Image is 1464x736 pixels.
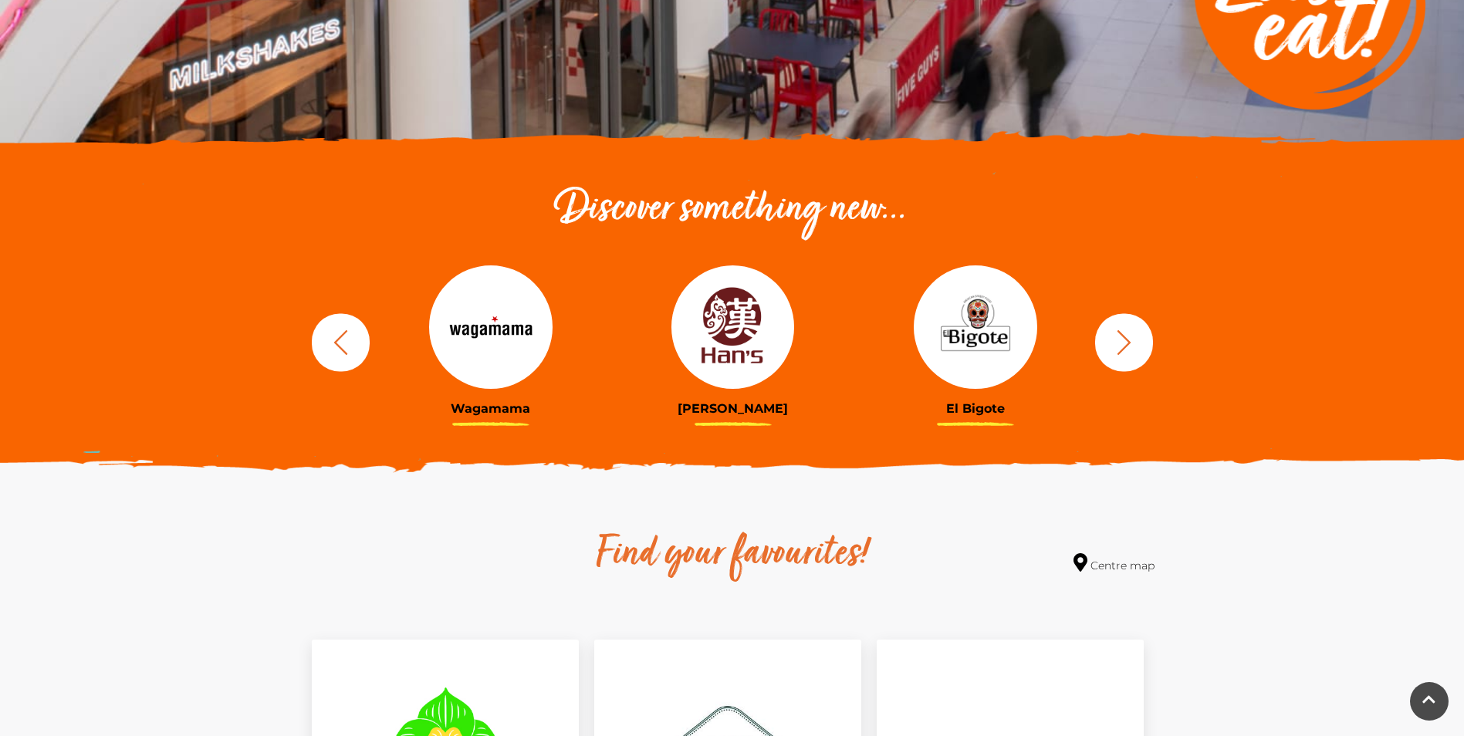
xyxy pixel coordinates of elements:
h3: Wagamama [381,401,600,416]
h2: Discover something new... [304,185,1161,235]
a: Wagamama [381,265,600,416]
a: El Bigote [866,265,1085,416]
h3: [PERSON_NAME] [624,401,843,416]
a: [PERSON_NAME] [624,265,843,416]
a: Centre map [1073,553,1155,574]
h3: El Bigote [866,401,1085,416]
h2: Find your favourites! [451,530,1014,579]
